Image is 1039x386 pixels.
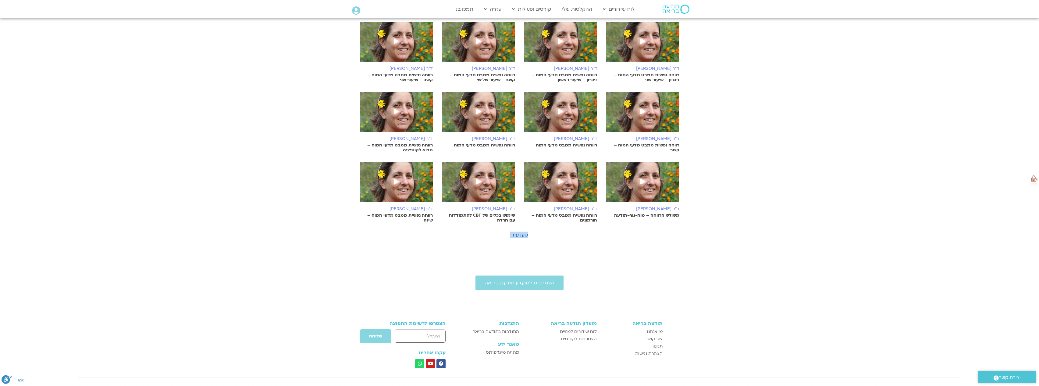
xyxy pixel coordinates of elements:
[360,92,433,153] a: ד"ר [PERSON_NAME] רווחה נפשית ממבט מדעי המוח – מבוא לקוגניציה
[442,136,515,141] h6: ד"ר [PERSON_NAME]
[606,22,679,82] a: ד"ר [PERSON_NAME] רווחה נפשית ממבט מדעי המוח – זיכרון – שיעור שני
[646,335,663,343] span: צור קשר
[360,207,433,211] h6: ד"ר [PERSON_NAME]
[524,143,597,148] p: רווחה נפשית ממבט מדעי המוח
[377,329,446,347] form: טופס חדש
[377,350,446,355] h3: עקבו אחרינו
[524,22,597,82] a: ד"ר [PERSON_NAME] רווחה נפשית ממבט מדעי המוח – זיכרון – שיעור ראשון
[442,22,515,82] a: ד"ר [PERSON_NAME] רווחה נפשית ממבט מדעי המוח – קשב – שיעור שלישי
[442,162,515,223] a: ד"ר [PERSON_NAME] שימוש בכלים של CBT להתמודדות עם חרדה
[524,213,597,223] p: רווחה נפשית ממבט מדעי המוח – הורמונים
[377,321,446,326] h3: הצטרפו לרשימת התפוצה
[395,330,446,343] input: אימייל
[525,335,597,343] a: הצטרפות לקורסים
[559,3,595,15] a: ההקלטות שלי
[475,276,564,290] a: הצטרפות למועדון תודעה בריאה
[524,92,597,148] a: ד"ר [PERSON_NAME] רווחה נפשית ממבט מדעי המוח
[442,162,515,208] img: %D7%A0%D7%95%D7%A2%D7%94-%D7%90%D7%9C%D7%91%D7%9C%D7%93%D7%94.png
[442,207,515,211] h6: ד"ר [PERSON_NAME]
[360,143,433,153] p: רווחה נפשית ממבט מדעי המוח – מבוא לקוגניציה
[524,92,597,138] img: %D7%A0%D7%95%D7%A2%D7%94-%D7%90%D7%9C%D7%91%D7%9C%D7%93%D7%94.png
[653,343,663,350] span: תקנון
[647,328,663,335] span: מי אנחנו
[524,207,597,211] h6: ד"ר [PERSON_NAME]
[525,321,597,326] h3: מועדון תודעה בריאה
[603,328,663,335] a: מי אנחנו
[360,136,433,141] h6: ד"ר [PERSON_NAME]
[606,162,679,208] img: %D7%A0%D7%95%D7%A2%D7%94-%D7%90%D7%9C%D7%91%D7%9C%D7%93%D7%94.png
[603,321,663,326] h3: תודעה בריאה
[978,371,1036,383] a: יצירת קשר
[635,350,663,357] span: הצהרת נגישות
[481,3,504,15] a: עזרה
[369,334,382,339] span: שליחה
[485,280,554,286] span: הצטרפות למועדון תודעה בריאה
[1031,175,1037,182] img: heZnHVL+J7nx0veNuBKvcDf6CljQZtEAf8CziJsKFg8H+YIPsfie9tl9173kYdNUAG8CiedCvmIf4fN5vbFLoYkFgAAAAASUV...
[600,3,638,15] a: לוח שידורים
[524,22,597,68] img: %D7%A0%D7%95%D7%A2%D7%94-%D7%90%D7%9C%D7%91%D7%9C%D7%93%D7%94.png
[360,162,433,223] a: ד"ר [PERSON_NAME] רווחה נפשית ממבט מדעי המוח – שינה
[606,136,679,141] h6: ד"ר [PERSON_NAME]
[606,66,679,71] h6: ד"ר [PERSON_NAME]
[360,92,433,138] img: %D7%A0%D7%95%D7%A2%D7%94-%D7%90%D7%9C%D7%91%D7%9C%D7%93%D7%94.png
[360,22,433,68] img: %D7%A0%D7%95%D7%A2%D7%94-%D7%90%D7%9C%D7%91%D7%9C%D7%93%D7%94.png
[606,162,679,218] a: ד"ר [PERSON_NAME] משולש הרווחה – מוח-גוף-תודעה
[472,328,519,335] span: התנדבות בתודעה בריאה
[442,143,515,148] p: רווחה נפשית ממבט מדעי המוח
[442,213,515,223] p: שימוש בכלים של CBT להתמודדות עם חרדה
[561,335,597,343] span: הצטרפות לקורסים
[442,92,515,148] a: ד"ר [PERSON_NAME] רווחה נפשית ממבט מדעי המוח
[462,341,519,347] h3: מאגר ידע
[360,73,433,82] p: רווחה נפשית ממבט מדעי המוח – קשב – שיעור שני
[509,3,554,15] a: קורסים ופעילות
[603,335,663,343] a: צור קשר
[442,66,515,71] h6: ד"ר [PERSON_NAME]
[360,329,392,344] button: שליחה
[560,328,597,335] span: לוח שידורים למנויים
[462,321,519,326] h3: התנדבות
[462,349,519,356] a: מה זה מיינדפולנס
[442,73,515,82] p: רווחה נפשית ממבט מדעי המוח – קשב – שיעור שלישי
[360,213,433,223] p: רווחה נפשית ממבט מדעי המוח – שינה
[603,343,663,350] a: תקנון
[524,136,597,141] h6: ד"ר [PERSON_NAME]
[603,350,663,357] a: הצהרת נגישות
[511,232,528,238] a: טען עוד
[360,162,433,208] img: %D7%A0%D7%95%D7%A2%D7%94-%D7%90%D7%9C%D7%91%D7%9C%D7%93%D7%94.png
[606,213,679,218] p: משולש הרווחה – מוח-גוף-תודעה
[606,73,679,82] p: רווחה נפשית ממבט מדעי המוח – זיכרון – שיעור שני
[606,92,679,138] img: %D7%A0%D7%95%D7%A2%D7%94-%D7%90%D7%9C%D7%91%D7%9C%D7%93%D7%94.png
[999,373,1021,382] span: יצירת קשר
[442,22,515,68] img: %D7%A0%D7%95%D7%A2%D7%94-%D7%90%D7%9C%D7%91%D7%9C%D7%93%D7%94.png
[524,73,597,82] p: רווחה נפשית ממבט מדעי המוח – זיכרון – שיעור ראשון
[606,207,679,211] h6: ד"ר [PERSON_NAME]
[360,22,433,82] a: ד"ר [PERSON_NAME] רווחה נפשית ממבט מדעי המוח – קשב – שיעור שני
[524,66,597,71] h6: ד"ר [PERSON_NAME]
[451,3,476,15] a: תמכו בנו
[486,349,519,356] span: מה זה מיינדפולנס
[442,92,515,138] img: %D7%A0%D7%95%D7%A2%D7%94-%D7%90%D7%9C%D7%91%D7%9C%D7%93%D7%94.png
[524,162,597,223] a: ד"ר [PERSON_NAME] רווחה נפשית ממבט מדעי המוח – הורמונים
[606,22,679,68] img: %D7%A0%D7%95%D7%A2%D7%94-%D7%90%D7%9C%D7%91%D7%9C%D7%93%D7%94.png
[663,5,689,14] img: תודעה בריאה
[462,328,519,335] a: התנדבות בתודעה בריאה
[606,143,679,153] p: רווחה נפשית ממבט מדעי המוח – קשב
[360,66,433,71] h6: ד"ר [PERSON_NAME]
[524,162,597,208] img: %D7%A0%D7%95%D7%A2%D7%94-%D7%90%D7%9C%D7%91%D7%9C%D7%93%D7%94.png
[525,328,597,335] a: לוח שידורים למנויים
[606,92,679,153] a: ד"ר [PERSON_NAME] רווחה נפשית ממבט מדעי המוח – קשב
